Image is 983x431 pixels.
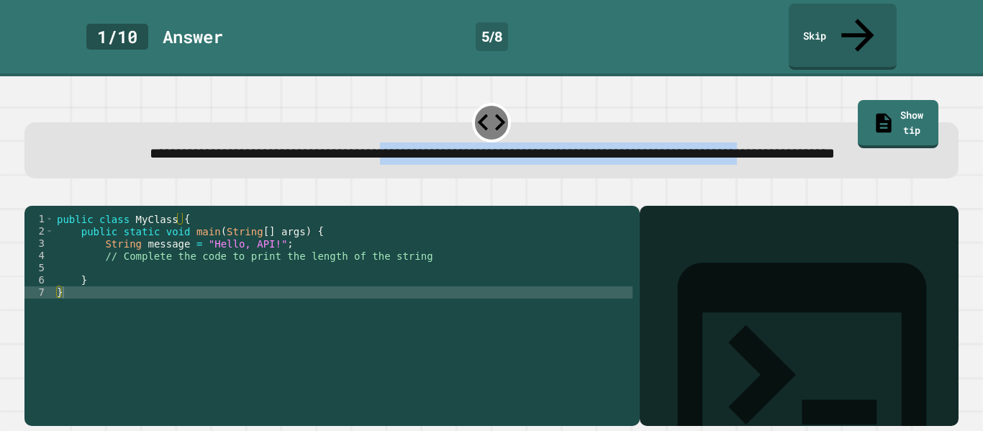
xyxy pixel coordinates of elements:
div: 3 [24,237,54,250]
span: Toggle code folding, rows 2 through 6 [45,225,53,237]
div: 1 [24,213,54,225]
div: 2 [24,225,54,237]
div: 1 / 10 [86,24,148,50]
div: Answer [163,24,223,50]
span: Toggle code folding, rows 1 through 7 [45,213,53,225]
div: 7 [24,286,54,299]
div: 4 [24,250,54,262]
a: Skip [789,4,897,70]
div: 5 / 8 [476,22,508,51]
div: 6 [24,274,54,286]
div: 5 [24,262,54,274]
a: Show tip [858,100,938,148]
